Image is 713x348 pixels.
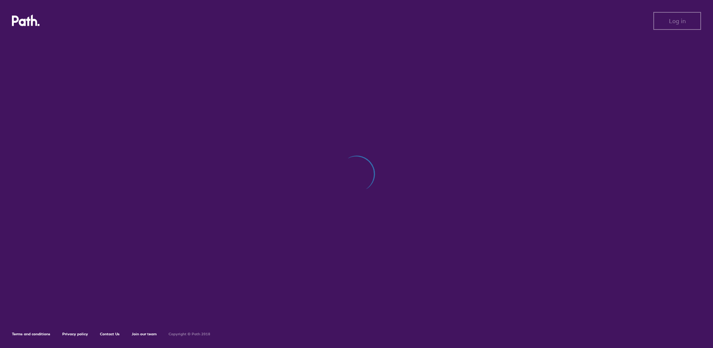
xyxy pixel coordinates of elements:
[653,12,701,30] button: Log in
[669,18,686,24] span: Log in
[169,332,210,336] h6: Copyright © Path 2018
[62,332,88,336] a: Privacy policy
[12,332,50,336] a: Terms and conditions
[100,332,120,336] a: Contact Us
[132,332,157,336] a: Join our team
